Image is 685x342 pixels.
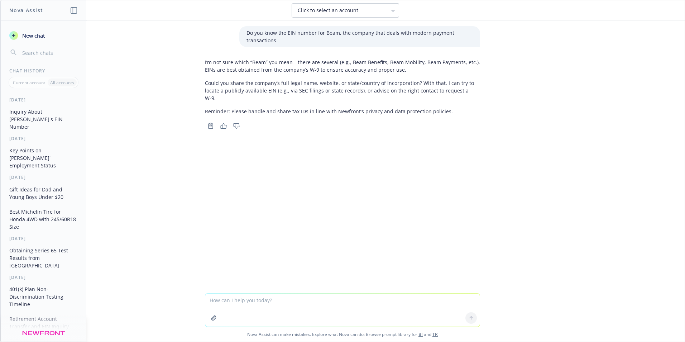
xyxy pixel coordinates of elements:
p: Current account [13,80,45,86]
p: Reminder: Please handle and share tax IDs in line with Newfront’s privacy and data protection pol... [205,108,480,115]
p: I’m not sure which “Beam” you mean—there are several (e.g., Beam Benefits, Beam Mobility, Beam Pa... [205,58,480,73]
button: New chat [6,29,81,42]
p: Could you share the company’s full legal name, website, or state/country of incorporation? With t... [205,79,480,102]
div: [DATE] [1,136,86,142]
button: Key Points on [PERSON_NAME]' Employment Status [6,144,81,171]
button: Inquiry About [PERSON_NAME]'s EIN Number [6,106,81,133]
input: Search chats [21,48,78,58]
h1: Nova Assist [9,6,43,14]
button: Retirement Account Transfer and EIN Inquiry [6,313,81,332]
div: [DATE] [1,274,86,280]
div: Chat History [1,68,86,74]
button: Gift Ideas for Dad and Young Boys Under $20 [6,184,81,203]
a: TR [432,331,438,337]
div: [DATE] [1,174,86,180]
div: [DATE] [1,236,86,242]
button: Obtaining Series 65 Test Results from [GEOGRAPHIC_DATA] [6,244,81,271]
button: Click to select an account [292,3,399,18]
a: BI [418,331,423,337]
span: Nova Assist can make mistakes. Explore what Nova can do: Browse prompt library for and [3,327,682,342]
span: New chat [21,32,45,39]
button: 401(k) Plan Non-Discrimination Testing Timeline [6,283,81,310]
button: Thumbs down [231,121,242,131]
svg: Copy to clipboard [207,123,214,129]
div: [DATE] [1,97,86,103]
button: Best Michelin Tire for Honda 4WD with 245/60R18 Size [6,206,81,233]
p: Do you know the EIN number for Beam, the company that deals with modern payment transactions [246,29,473,44]
span: Click to select an account [298,7,358,14]
p: All accounts [50,80,74,86]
